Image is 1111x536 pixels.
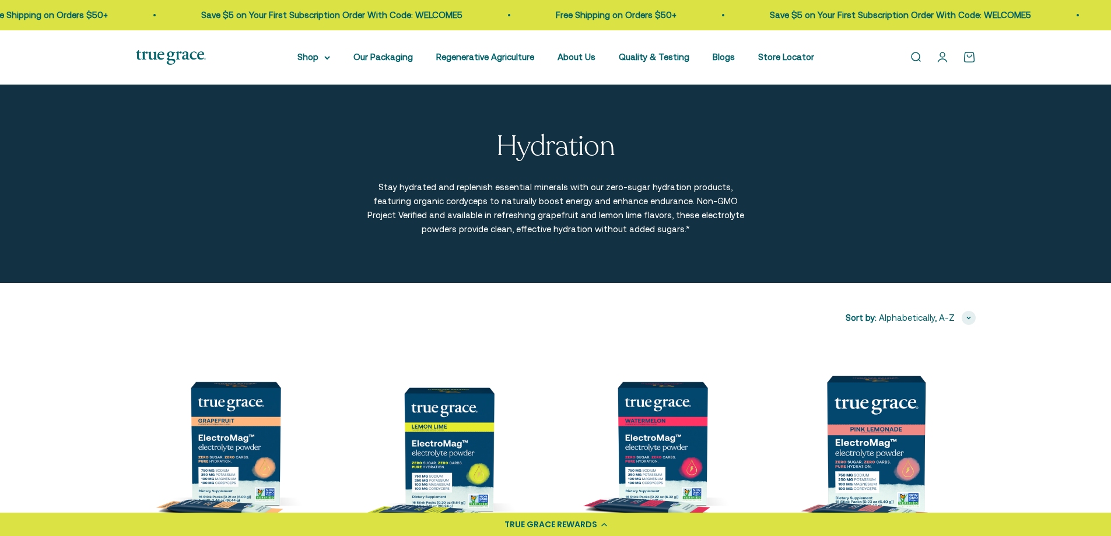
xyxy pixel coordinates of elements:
[200,8,461,22] p: Save $5 on Your First Subscription Order With Code: WELCOME5
[297,50,330,64] summary: Shop
[879,311,976,325] button: Alphabetically, A-Z
[366,180,745,236] p: Stay hydrated and replenish essential minerals with our zero-sugar hydration products, featuring ...
[496,131,615,162] p: Hydration
[713,52,735,62] a: Blogs
[436,52,534,62] a: Regenerative Agriculture
[555,10,675,20] a: Free Shipping on Orders $50+
[619,52,689,62] a: Quality & Testing
[504,519,597,531] div: TRUE GRACE REWARDS
[758,52,814,62] a: Store Locator
[558,52,595,62] a: About Us
[879,311,955,325] span: Alphabetically, A-Z
[353,52,413,62] a: Our Packaging
[846,311,877,325] span: Sort by:
[769,8,1030,22] p: Save $5 on Your First Subscription Order With Code: WELCOME5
